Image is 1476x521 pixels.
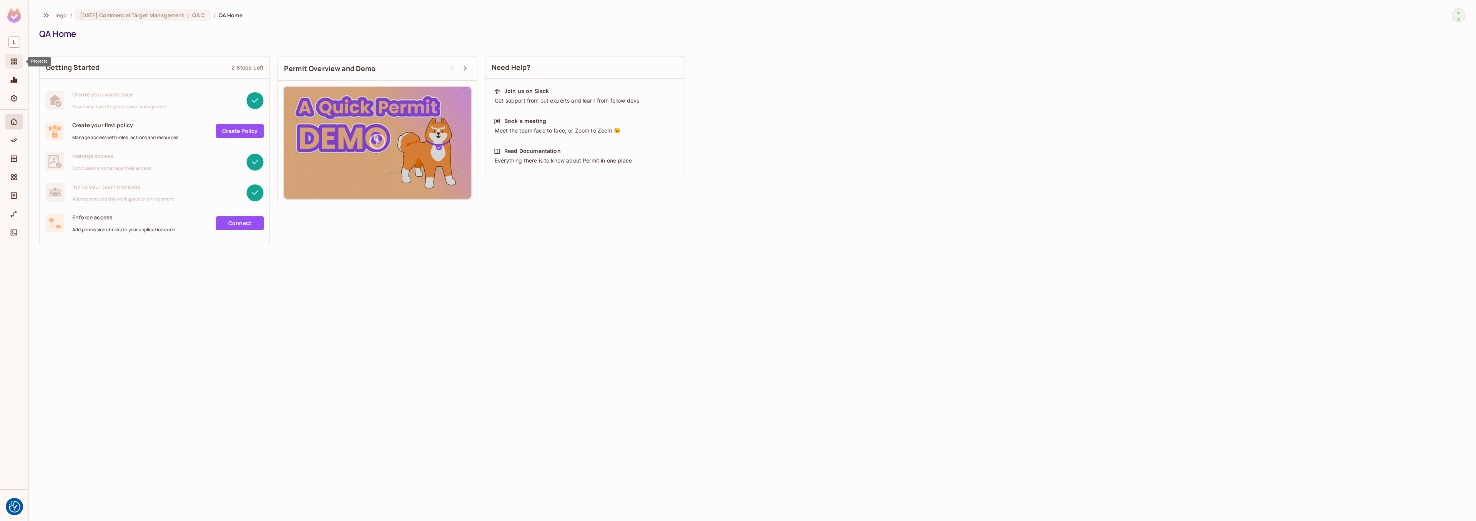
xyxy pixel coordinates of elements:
[192,12,199,19] span: QA
[72,196,175,202] span: Add members to this workspace or environment
[5,133,23,148] div: Policy
[72,165,151,171] span: Sync users and manage their access
[55,12,67,19] span: the active workspace
[216,124,264,138] a: Create Policy
[284,64,376,73] span: Permit Overview and Demo
[187,12,189,18] span: :
[5,188,23,203] div: Audit Log
[216,216,264,230] a: Connect
[5,54,23,69] div: Projects
[214,12,216,19] li: /
[28,57,51,66] div: Projects
[72,227,175,233] span: Add permission checks to your application code
[5,151,23,166] div: Directory
[72,104,167,110] span: Your home base for permission management
[5,206,23,222] div: URL Mapping
[72,183,175,190] span: Invite your team members
[8,37,20,48] span: L
[72,214,175,221] span: Enforce access
[494,127,676,134] div: Meet the team face to face, or Zoom to Zoom 😉
[504,87,549,95] div: Join us on Slack
[46,63,100,72] span: Getting Started
[72,134,178,141] span: Manage access with roles, actions and resources
[219,12,243,19] span: QA Home
[7,8,21,23] img: SReyMgAAAABJRU5ErkJggg==
[5,33,23,51] div: Workspace: lego
[72,152,151,159] span: Manage access
[5,114,23,129] div: Home
[504,117,546,125] div: Book a meeting
[231,64,263,71] div: 2 Steps Left
[5,91,23,106] div: Settings
[9,501,20,513] img: Revisit consent button
[492,63,531,72] span: Need Help?
[70,12,72,19] li: /
[80,12,184,19] span: [DATE] Commercial Target Management
[9,501,20,513] button: Consent Preferences
[504,147,561,155] div: Read Documentation
[494,157,676,164] div: Everything there is to know about Permit in one place
[5,72,23,88] div: Monitoring
[72,91,167,98] span: Create your workspace
[5,169,23,185] div: Elements
[5,496,23,512] div: Help & Updates
[1452,9,1465,22] img: ryan.callaghan@lego.com
[5,225,23,240] div: Connect
[72,121,178,129] span: Create your first policy
[39,28,1461,40] div: QA Home
[494,97,676,105] div: Get support from out experts and learn from fellow devs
